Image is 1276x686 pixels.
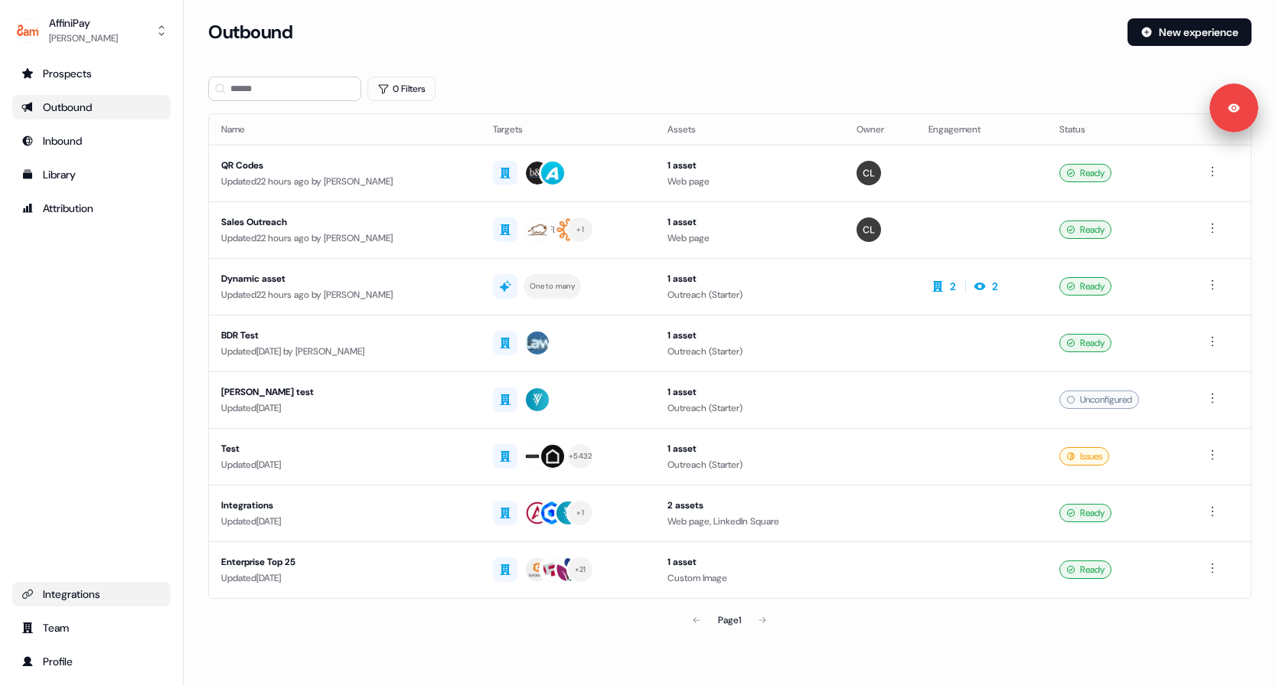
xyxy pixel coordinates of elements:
[221,498,468,513] div: Integrations
[221,384,468,400] div: [PERSON_NAME] test
[667,214,832,230] div: 1 asset
[667,174,832,189] div: Web page
[221,158,468,173] div: QR Codes
[857,161,881,185] img: Charlie
[21,66,162,81] div: Prospects
[667,344,832,359] div: Outreach (Starter)
[208,21,292,44] h3: Outbound
[667,554,832,570] div: 1 asset
[49,15,118,31] div: AffiniPay
[221,441,468,456] div: Test
[221,554,468,570] div: Enterprise Top 25
[481,114,655,145] th: Targets
[576,506,584,520] div: + 1
[530,279,575,293] div: One to many
[221,174,468,189] div: Updated 22 hours ago by [PERSON_NAME]
[667,384,832,400] div: 1 asset
[1059,504,1111,522] div: Ready
[221,271,468,286] div: Dynamic asset
[667,441,832,456] div: 1 asset
[221,214,468,230] div: Sales Outreach
[21,586,162,602] div: Integrations
[12,582,171,606] a: Go to integrations
[916,114,1047,145] th: Engagement
[548,222,557,237] div: FL
[667,158,832,173] div: 1 asset
[12,61,171,86] a: Go to prospects
[221,328,468,343] div: BDR Test
[221,230,468,246] div: Updated 22 hours ago by [PERSON_NAME]
[221,570,468,586] div: Updated [DATE]
[21,654,162,669] div: Profile
[21,620,162,635] div: Team
[667,498,832,513] div: 2 assets
[221,514,468,529] div: Updated [DATE]
[12,649,171,674] a: Go to profile
[1059,560,1111,579] div: Ready
[667,287,832,302] div: Outreach (Starter)
[667,230,832,246] div: Web page
[844,114,916,145] th: Owner
[1059,334,1111,352] div: Ready
[49,31,118,46] div: [PERSON_NAME]
[992,279,998,294] div: 2
[21,133,162,149] div: Inbound
[569,449,592,463] div: + 5432
[21,100,162,115] div: Outbound
[667,570,832,586] div: Custom Image
[1059,277,1111,296] div: Ready
[1059,390,1139,409] div: Unconfigured
[21,201,162,216] div: Attribution
[12,12,171,49] button: AffiniPay[PERSON_NAME]
[655,114,844,145] th: Assets
[367,77,436,101] button: 0 Filters
[1059,220,1111,239] div: Ready
[12,162,171,187] a: Go to templates
[1128,18,1252,46] button: New experience
[667,514,832,529] div: Web page, LinkedIn Square
[209,114,481,145] th: Name
[667,400,832,416] div: Outreach (Starter)
[667,457,832,472] div: Outreach (Starter)
[1059,447,1109,465] div: Issues
[221,457,468,472] div: Updated [DATE]
[576,223,584,237] div: + 1
[12,129,171,153] a: Go to Inbound
[667,328,832,343] div: 1 asset
[12,95,171,119] a: Go to outbound experience
[667,271,832,286] div: 1 asset
[857,217,881,242] img: Charlie
[950,279,956,294] div: 2
[1059,164,1111,182] div: Ready
[221,287,468,302] div: Updated 22 hours ago by [PERSON_NAME]
[1047,114,1192,145] th: Status
[575,563,586,577] div: + 21
[21,167,162,182] div: Library
[12,616,171,640] a: Go to team
[221,400,468,416] div: Updated [DATE]
[718,612,741,628] div: Page 1
[12,196,171,220] a: Go to attribution
[221,344,468,359] div: Updated [DATE] by [PERSON_NAME]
